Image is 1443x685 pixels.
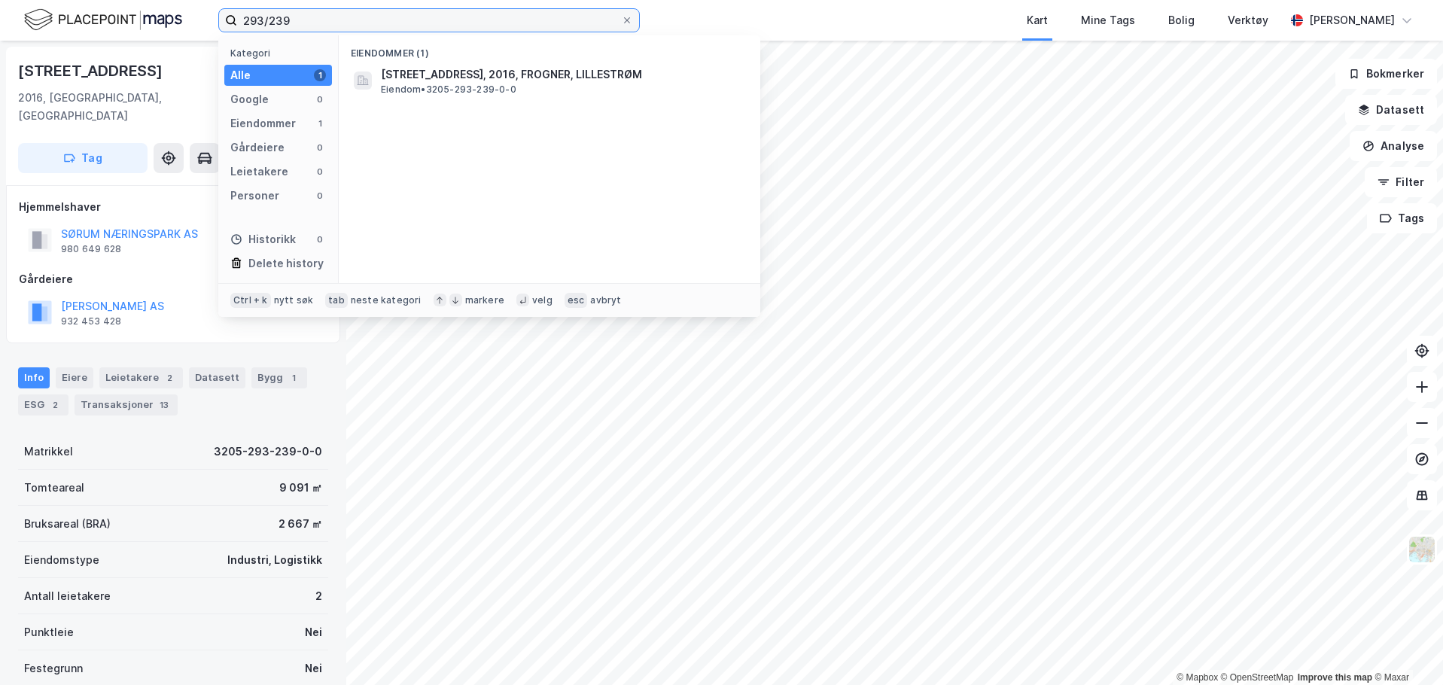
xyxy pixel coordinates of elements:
div: Eiendommer (1) [339,35,760,62]
div: Datasett [189,367,245,388]
div: Verktøy [1228,11,1268,29]
div: Industri, Logistikk [227,551,322,569]
div: Kategori [230,47,332,59]
div: 13 [157,397,172,413]
div: Festegrunn [24,659,83,677]
button: Datasett [1345,95,1437,125]
div: [STREET_ADDRESS] [18,59,166,83]
div: velg [532,294,553,306]
button: Bokmerker [1335,59,1437,89]
div: 2 [162,370,177,385]
input: Søk på adresse, matrikkel, gårdeiere, leietakere eller personer [237,9,621,32]
div: Historikk [230,230,296,248]
a: Improve this map [1298,672,1372,683]
div: 1 [314,117,326,129]
div: 2 667 ㎡ [279,515,322,533]
div: Mine Tags [1081,11,1135,29]
div: 0 [314,233,326,245]
div: 0 [314,190,326,202]
div: Google [230,90,269,108]
img: Z [1408,535,1436,564]
div: nytt søk [274,294,314,306]
div: 980 649 628 [61,243,121,255]
div: Personer [230,187,279,205]
div: Nei [305,623,322,641]
button: Analyse [1350,131,1437,161]
button: Tag [18,143,148,173]
div: 3205-293-239-0-0 [214,443,322,461]
div: Leietakere [230,163,288,181]
iframe: Chat Widget [1368,613,1443,685]
div: Hjemmelshaver [19,198,327,216]
div: Eiendommer [230,114,296,132]
span: Eiendom • 3205-293-239-0-0 [381,84,516,96]
div: 0 [314,93,326,105]
div: neste kategori [351,294,422,306]
div: markere [465,294,504,306]
div: 932 453 428 [61,315,121,327]
button: Filter [1365,167,1437,197]
div: Bruksareal (BRA) [24,515,111,533]
div: Matrikkel [24,443,73,461]
div: ESG [18,394,68,416]
div: Leietakere [99,367,183,388]
div: esc [565,293,588,308]
div: 1 [314,69,326,81]
span: [STREET_ADDRESS], 2016, FROGNER, LILLESTRØM [381,65,742,84]
div: Ctrl + k [230,293,271,308]
a: OpenStreetMap [1221,672,1294,683]
div: Gårdeiere [230,139,285,157]
div: Eiere [56,367,93,388]
div: 2016, [GEOGRAPHIC_DATA], [GEOGRAPHIC_DATA] [18,89,238,125]
div: Tomteareal [24,479,84,497]
div: 0 [314,166,326,178]
div: Eiendomstype [24,551,99,569]
button: Tags [1367,203,1437,233]
div: Kart [1027,11,1048,29]
div: Info [18,367,50,388]
div: 0 [314,142,326,154]
div: 1 [286,370,301,385]
div: Antall leietakere [24,587,111,605]
a: Mapbox [1177,672,1218,683]
div: 2 [47,397,62,413]
div: 2 [315,587,322,605]
div: Kontrollprogram for chat [1368,613,1443,685]
div: [PERSON_NAME] [1309,11,1395,29]
div: Transaksjoner [75,394,178,416]
div: Delete history [248,254,324,272]
div: tab [325,293,348,308]
div: Nei [305,659,322,677]
div: avbryt [590,294,621,306]
img: logo.f888ab2527a4732fd821a326f86c7f29.svg [24,7,182,33]
div: Bygg [251,367,307,388]
div: Gårdeiere [19,270,327,288]
div: Alle [230,66,251,84]
div: 9 091 ㎡ [279,479,322,497]
div: Bolig [1168,11,1195,29]
div: Punktleie [24,623,74,641]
